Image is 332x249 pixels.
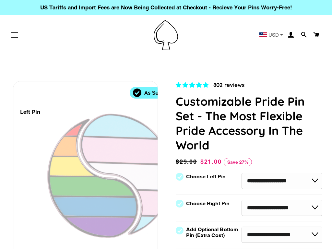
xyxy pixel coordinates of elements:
[224,158,252,166] span: Save 27%
[200,158,222,165] span: $21.00
[176,82,210,88] span: 4.83 stars
[176,157,199,166] span: $29.00
[186,174,226,180] label: Choose Left Pin
[154,20,178,50] img: Pin-Ace
[268,32,279,37] span: USD
[213,81,244,88] span: 802 reviews
[186,201,230,207] label: Choose Right Pin
[176,94,322,152] h1: Customizable Pride Pin Set - The Most Flexible Pride Accessory In The World
[186,227,241,238] label: Add Optional Bottom Pin (Extra Cost)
